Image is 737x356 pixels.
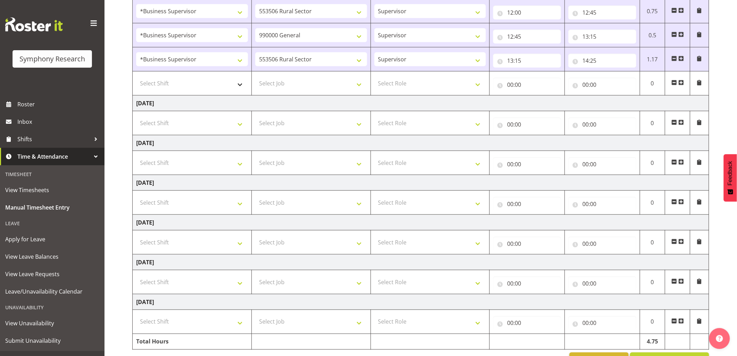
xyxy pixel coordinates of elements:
[17,151,91,162] span: Time & Attendance
[2,199,103,216] a: Manual Timesheet Entry
[20,54,85,64] div: Symphony Research
[2,265,103,283] a: View Leave Requests
[716,335,723,342] img: help-xxl-2.png
[133,294,709,310] td: [DATE]
[2,283,103,300] a: Leave/Unavailability Calendar
[493,157,561,171] input: Click to select...
[5,17,63,31] img: Rosterit website logo
[640,334,665,350] td: 4.75
[568,6,636,20] input: Click to select...
[5,234,99,244] span: Apply for Leave
[17,99,101,109] span: Roster
[640,151,665,175] td: 0
[568,237,636,251] input: Click to select...
[493,54,561,68] input: Click to select...
[493,6,561,20] input: Click to select...
[640,191,665,215] td: 0
[5,251,99,262] span: View Leave Balances
[568,157,636,171] input: Click to select...
[2,315,103,332] a: View Unavailability
[2,167,103,181] div: Timesheet
[5,335,99,346] span: Submit Unavailability
[568,316,636,330] input: Click to select...
[133,255,709,270] td: [DATE]
[493,118,561,131] input: Click to select...
[727,161,734,185] span: Feedback
[2,248,103,265] a: View Leave Balances
[5,269,99,279] span: View Leave Requests
[133,135,709,151] td: [DATE]
[568,78,636,92] input: Click to select...
[493,237,561,251] input: Click to select...
[133,96,709,111] td: [DATE]
[5,185,99,195] span: View Timesheets
[640,230,665,255] td: 0
[640,23,665,47] td: 0.5
[568,118,636,131] input: Click to select...
[2,332,103,349] a: Submit Unavailability
[17,116,101,127] span: Inbox
[493,316,561,330] input: Click to select...
[5,202,99,213] span: Manual Timesheet Entry
[133,215,709,230] td: [DATE]
[2,230,103,248] a: Apply for Leave
[568,54,636,68] input: Click to select...
[568,30,636,44] input: Click to select...
[640,310,665,334] td: 0
[133,334,252,350] td: Total Hours
[640,111,665,135] td: 0
[5,318,99,328] span: View Unavailability
[493,197,561,211] input: Click to select...
[493,277,561,290] input: Click to select...
[568,197,636,211] input: Click to select...
[2,300,103,315] div: Unavailability
[2,181,103,199] a: View Timesheets
[640,71,665,96] td: 0
[2,216,103,230] div: Leave
[493,78,561,92] input: Click to select...
[568,277,636,290] input: Click to select...
[640,270,665,294] td: 0
[5,286,99,297] span: Leave/Unavailability Calendar
[17,134,91,144] span: Shifts
[493,30,561,44] input: Click to select...
[133,175,709,191] td: [DATE]
[640,47,665,71] td: 1.17
[724,154,737,202] button: Feedback - Show survey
